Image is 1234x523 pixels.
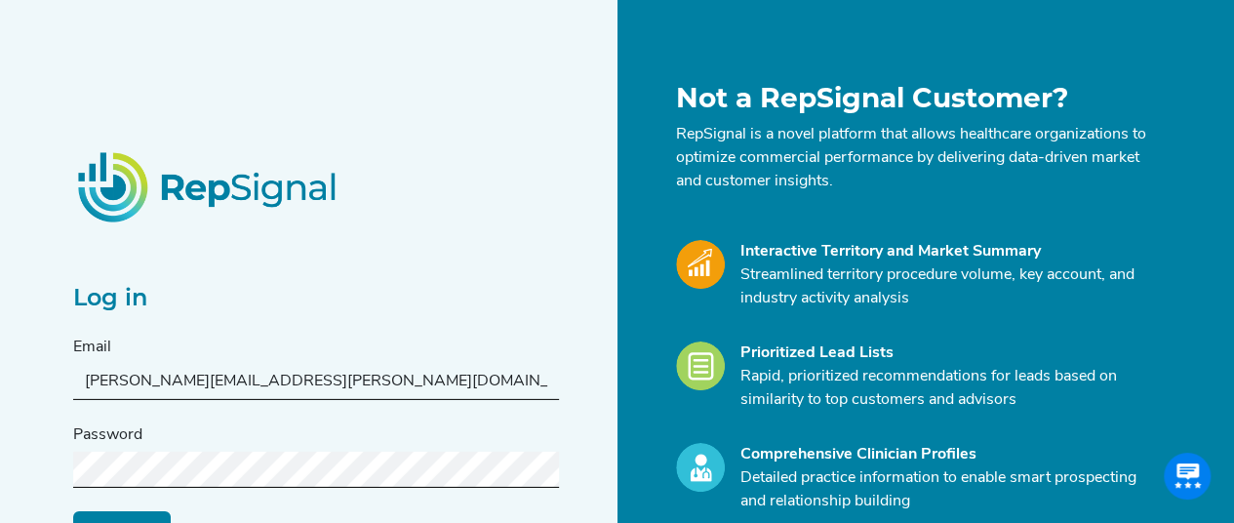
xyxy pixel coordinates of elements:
[740,466,1150,513] p: Detailed practice information to enable smart prospecting and relationship building
[73,284,559,312] h2: Log in
[740,342,1150,365] div: Prioritized Lead Lists
[73,423,142,447] label: Password
[740,443,1150,466] div: Comprehensive Clinician Profiles
[676,82,1150,115] h1: Not a RepSignal Customer?
[676,342,725,390] img: Leads_Icon.28e8c528.svg
[740,365,1150,412] p: Rapid, prioritized recommendations for leads based on similarity to top customers and advisors
[676,123,1150,193] p: RepSignal is a novel platform that allows healthcare organizations to optimize commercial perform...
[740,263,1150,310] p: Streamlined territory procedure volume, key account, and industry activity analysis
[73,336,111,359] label: Email
[676,443,725,492] img: Profile_Icon.739e2aba.svg
[676,240,725,289] img: Market_Icon.a700a4ad.svg
[740,240,1150,263] div: Interactive Territory and Market Summary
[54,128,364,245] img: RepSignalLogo.20539ed3.png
